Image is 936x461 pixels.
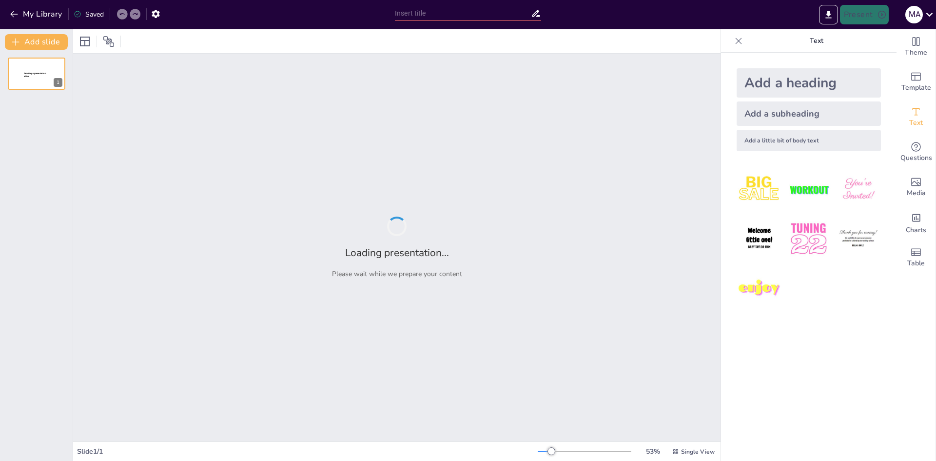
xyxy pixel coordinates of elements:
div: Get real-time input from your audience [897,135,936,170]
input: Insert title [395,6,531,20]
div: Add ready made slides [897,64,936,100]
p: Please wait while we prepare your content [332,269,462,279]
button: Add slide [5,34,68,50]
div: 53 % [641,447,664,456]
div: 1 [54,78,62,87]
img: 3.jpeg [836,167,881,212]
h2: Loading presentation... [345,246,449,260]
div: M A [905,6,923,23]
span: Single View [681,448,715,456]
span: Text [909,118,923,128]
div: Add images, graphics, shapes or video [897,170,936,205]
span: Theme [905,47,927,58]
span: Charts [906,225,926,236]
button: Present [840,5,889,24]
span: Position [103,36,115,47]
div: Add a heading [737,68,881,98]
div: Slide 1 / 1 [77,447,538,456]
img: 6.jpeg [836,216,881,261]
div: Change the overall theme [897,29,936,64]
span: Questions [900,153,932,163]
button: My Library [7,6,66,22]
button: Export to PowerPoint [819,5,838,24]
img: 1.jpeg [737,167,782,212]
img: 7.jpeg [737,266,782,311]
img: 2.jpeg [786,167,831,212]
div: 1 [8,58,65,90]
span: Sendsteps presentation editor [24,72,46,78]
div: Saved [74,10,104,19]
span: Table [907,258,925,269]
div: Layout [77,34,93,49]
p: Text [746,29,887,53]
span: Template [901,82,931,93]
div: Add charts and graphs [897,205,936,240]
div: Add a little bit of body text [737,130,881,151]
img: 4.jpeg [737,216,782,261]
div: Add a table [897,240,936,275]
div: Add a subheading [737,101,881,126]
img: 5.jpeg [786,216,831,261]
div: Add text boxes [897,100,936,135]
button: M A [905,5,923,24]
span: Media [907,188,926,199]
